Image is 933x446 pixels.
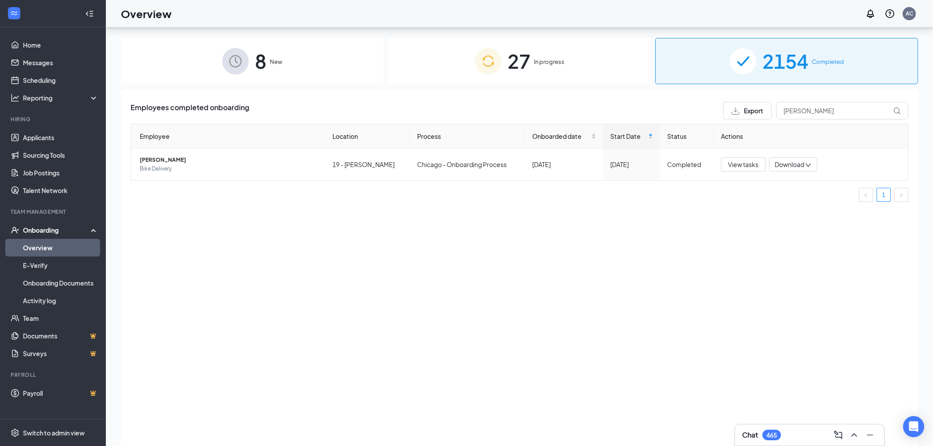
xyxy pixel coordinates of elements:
[23,36,98,54] a: Home
[270,57,282,66] span: New
[776,102,908,119] input: Search by Name, Job Posting, or Process
[610,160,653,169] div: [DATE]
[877,188,890,201] a: 1
[121,6,172,21] h1: Overview
[775,160,804,169] span: Download
[23,345,98,362] a: SurveysCrown
[410,149,525,180] td: Chicago - Onboarding Process
[23,226,91,234] div: Onboarding
[877,188,891,202] li: 1
[865,430,875,440] svg: Minimize
[23,93,99,102] div: Reporting
[325,124,410,149] th: Location
[11,371,97,379] div: Payroll
[23,292,98,309] a: Activity log
[11,115,97,123] div: Hiring
[325,149,410,180] td: 19 - [PERSON_NAME]
[525,124,603,149] th: Onboarded date
[23,129,98,146] a: Applicants
[23,71,98,89] a: Scheduling
[859,188,873,202] button: left
[23,54,98,71] a: Messages
[831,428,845,442] button: ComposeMessage
[23,164,98,182] a: Job Postings
[140,156,318,164] span: [PERSON_NAME]
[23,428,85,437] div: Switch to admin view
[131,102,249,119] span: Employees completed onboarding
[532,131,590,141] span: Onboarded date
[723,102,772,119] button: Export
[140,164,318,173] span: Bike Delivery
[742,430,758,440] h3: Chat
[610,131,646,141] span: Start Date
[532,160,596,169] div: [DATE]
[10,9,19,18] svg: WorkstreamLogo
[849,430,859,440] svg: ChevronUp
[805,162,811,168] span: down
[859,188,873,202] li: Previous Page
[884,8,895,19] svg: QuestionInfo
[906,10,913,17] div: AC
[714,124,908,149] th: Actions
[508,46,530,76] span: 27
[410,124,525,149] th: Process
[766,431,777,439] div: 465
[23,309,98,327] a: Team
[23,327,98,345] a: DocumentsCrown
[534,57,564,66] span: In progress
[23,239,98,256] a: Overview
[11,226,19,234] svg: UserCheck
[85,9,94,18] svg: Collapse
[11,93,19,102] svg: Analysis
[11,208,97,216] div: Team Management
[762,46,808,76] span: 2154
[255,46,266,76] span: 8
[863,428,877,442] button: Minimize
[894,188,908,202] button: right
[23,182,98,199] a: Talent Network
[903,416,924,437] div: Open Intercom Messenger
[23,146,98,164] a: Sourcing Tools
[894,188,908,202] li: Next Page
[865,8,876,19] svg: Notifications
[660,124,713,149] th: Status
[11,428,19,437] svg: Settings
[899,193,904,198] span: right
[863,193,869,198] span: left
[667,160,706,169] div: Completed
[847,428,861,442] button: ChevronUp
[23,384,98,402] a: PayrollCrown
[728,160,758,169] span: View tasks
[131,124,325,149] th: Employee
[23,274,98,292] a: Onboarding Documents
[23,256,98,274] a: E-Verify
[833,430,843,440] svg: ComposeMessage
[812,57,844,66] span: Completed
[744,108,763,114] span: Export
[721,157,765,171] button: View tasks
